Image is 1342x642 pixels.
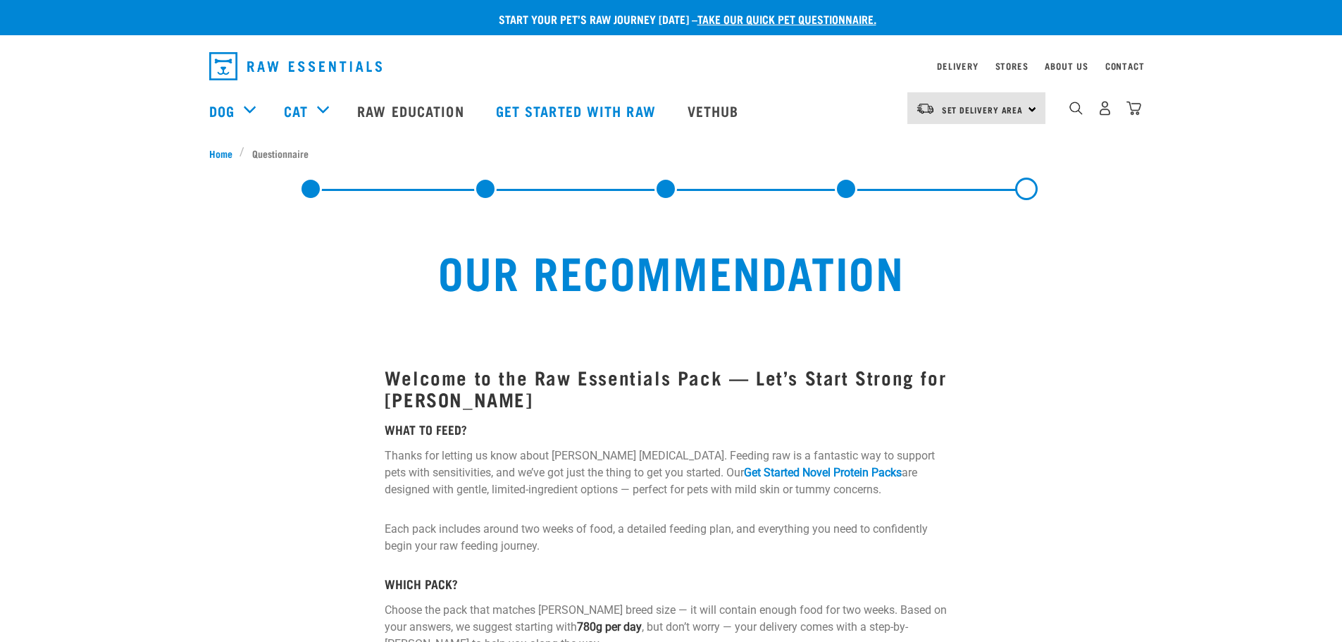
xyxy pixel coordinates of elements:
a: Dog [209,100,235,121]
a: Stores [995,63,1029,68]
img: home-icon@2x.png [1126,101,1141,116]
a: take our quick pet questionnaire. [697,16,876,22]
img: Raw Essentials Logo [209,52,382,80]
h5: WHICH PACK? [385,577,957,591]
span: Set Delivery Area [942,107,1024,112]
nav: dropdown navigation [198,47,1145,86]
strong: 780g per day [577,620,642,634]
img: user.png [1098,101,1112,116]
img: van-moving.png [916,102,935,115]
a: About Us [1045,63,1088,68]
a: Cat [284,100,308,121]
img: home-icon-1@2x.png [1069,101,1083,115]
h5: WHAT TO FEED? [385,423,957,437]
p: Thanks for letting us know about [PERSON_NAME] [MEDICAL_DATA]. Feeding raw is a fantastic way to ... [385,447,957,498]
span: Home [209,146,232,161]
a: Vethub [673,82,757,139]
a: Home [209,146,240,161]
nav: breadcrumbs [209,146,1133,161]
p: Each pack includes around two weeks of food, a detailed feeding plan, and everything you need to ... [385,521,957,555]
a: Contact [1105,63,1145,68]
a: Get started with Raw [482,82,673,139]
h2: Our Recommendation [237,245,1105,296]
a: Delivery [937,63,978,68]
strong: Welcome to the Raw Essentials Pack — Let’s Start Strong for [PERSON_NAME] [385,371,946,404]
a: Get Started Novel Protein Packs [744,466,902,479]
a: Raw Education [343,82,481,139]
